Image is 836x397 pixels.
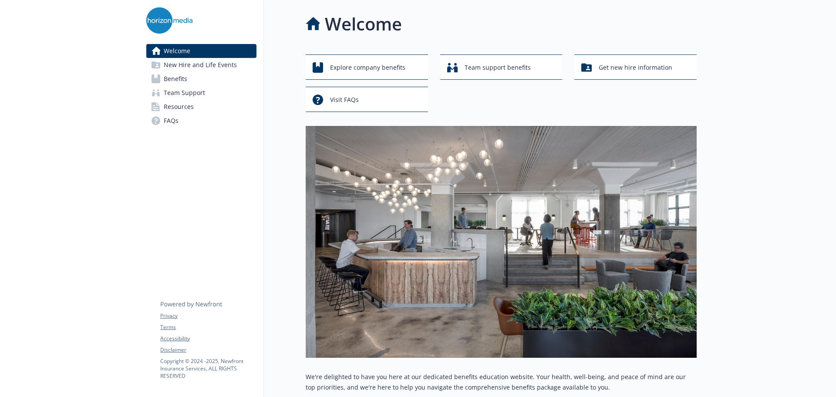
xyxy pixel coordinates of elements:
[306,54,428,80] button: Explore company benefits
[164,72,187,86] span: Benefits
[146,114,256,128] a: FAQs
[330,92,359,108] span: Visit FAQs
[574,54,697,80] button: Get new hire information
[465,59,531,76] span: Team support benefits
[146,58,256,72] a: New Hire and Life Events
[160,312,256,320] a: Privacy
[146,86,256,100] a: Team Support
[164,44,190,58] span: Welcome
[160,323,256,331] a: Terms
[164,86,205,100] span: Team Support
[164,114,179,128] span: FAQs
[330,59,405,76] span: Explore company benefits
[440,54,563,80] button: Team support benefits
[306,126,697,358] img: overview page banner
[599,59,672,76] span: Get new hire information
[146,72,256,86] a: Benefits
[160,346,256,354] a: Disclaimer
[164,58,237,72] span: New Hire and Life Events
[146,100,256,114] a: Resources
[160,357,256,380] p: Copyright © 2024 - 2025 , Newfront Insurance Services, ALL RIGHTS RESERVED
[146,44,256,58] a: Welcome
[164,100,194,114] span: Resources
[325,11,402,37] h1: Welcome
[306,372,697,393] p: We're delighted to have you here at our dedicated benefits education website. Your health, well-b...
[306,87,428,112] button: Visit FAQs
[160,335,256,343] a: Accessibility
